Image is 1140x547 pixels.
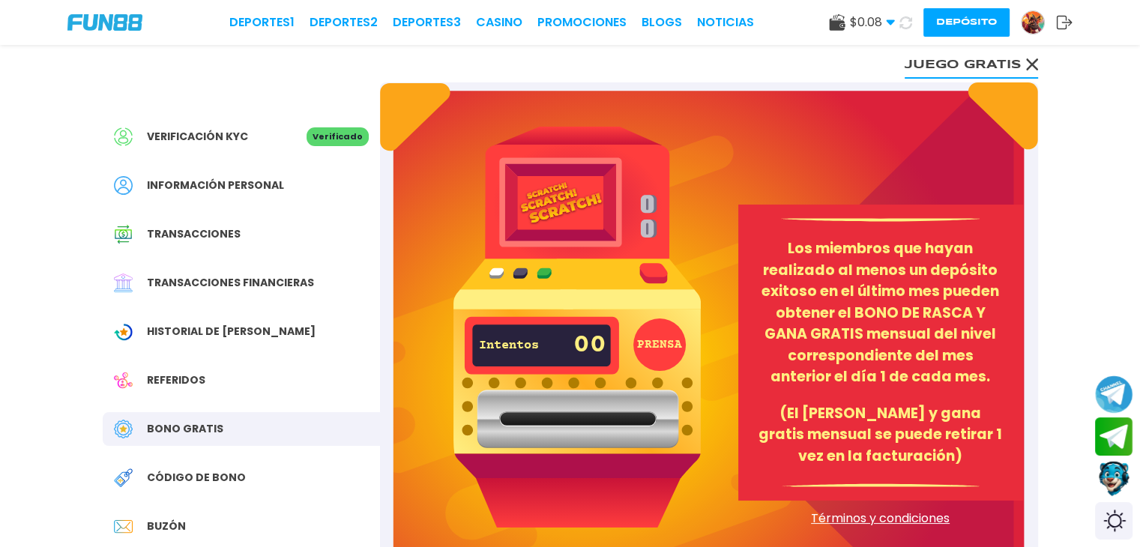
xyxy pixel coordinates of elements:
[114,225,133,244] img: Transaction History
[1021,10,1056,34] a: Avatar
[147,372,205,388] span: Referidos
[103,461,380,495] a: Redeem BonusCódigo de bono
[642,13,682,31] a: BLOGS
[147,421,223,437] span: Bono Gratis
[573,325,606,366] p: 00
[103,510,380,543] a: InboxBuzón
[103,217,380,251] a: Transaction HistoryTransacciones
[114,176,133,195] img: Personal
[310,13,378,31] a: Deportes2
[537,13,627,31] a: Promociones
[905,49,1038,79] button: Juego gratis
[1095,502,1133,540] div: Switch theme
[633,318,686,371] button: PRENSA
[147,226,241,242] span: Transacciones
[114,371,133,390] img: Referral
[453,127,701,527] img: Machine
[1095,375,1133,414] button: Join telegram channel
[103,363,380,397] a: ReferralReferidos
[103,120,380,154] a: Verificación KYCVerificado
[114,468,133,487] img: Redeem Bonus
[147,178,284,193] span: Información personal
[393,13,461,31] a: Deportes3
[103,169,380,202] a: PersonalInformación personal
[1022,11,1044,34] img: Avatar
[923,8,1010,37] button: Depósito
[756,403,1005,468] p: (El [PERSON_NAME] y gana gratis mensual se puede retirar 1 vez en la facturación)
[1095,459,1133,498] button: Contact customer service
[738,510,1023,528] a: Términos y condiciones
[114,273,133,292] img: Financial Transaction
[147,129,248,145] span: Verificación KYC
[103,412,380,446] a: Free BonusBono Gratis
[147,324,316,339] span: Historial de [PERSON_NAME]
[67,14,142,31] img: Company Logo
[114,517,133,536] img: Inbox
[697,13,754,31] a: NOTICIAS
[147,275,314,291] span: Transacciones financieras
[229,13,295,31] a: Deportes1
[476,13,522,31] a: CASINO
[114,322,133,341] img: Wagering Transaction
[850,13,895,31] span: $ 0.08
[147,470,246,486] span: Código de bono
[307,127,369,146] p: Verificado
[756,238,1005,388] p: Los miembros que hayan realizado al menos un depósito exitoso en el último mes pueden obtener el ...
[103,315,380,348] a: Wagering TransactionHistorial de [PERSON_NAME]
[103,266,380,300] a: Financial TransactionTransacciones financieras
[1095,417,1133,456] button: Join telegram
[147,519,186,534] span: Buzón
[479,339,531,352] p: Intentos
[114,420,133,438] img: Free Bonus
